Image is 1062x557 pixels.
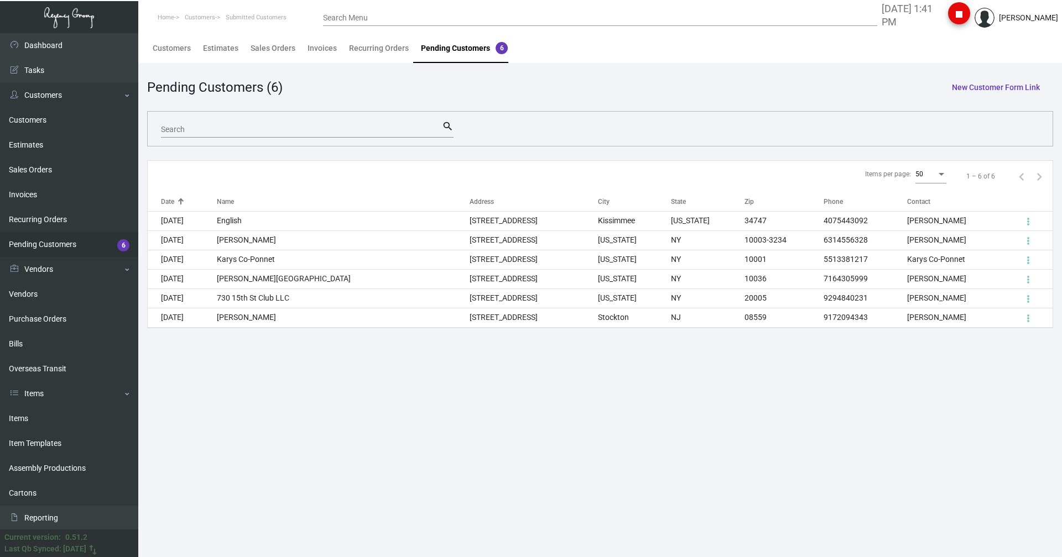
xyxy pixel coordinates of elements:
div: Phone [824,197,843,207]
td: [PERSON_NAME] [217,308,470,327]
button: Next page [1030,167,1048,185]
td: 4075443092 [824,211,907,230]
td: [PERSON_NAME] [907,288,1019,308]
div: City [598,197,671,207]
div: Contact [907,197,930,207]
span: 50 [915,170,923,178]
td: Karys Co-Ponnet [907,250,1019,269]
td: [PERSON_NAME] [907,269,1019,288]
div: Current version: [4,532,61,543]
div: Contact [907,197,1019,207]
td: Kissimmee [598,211,671,230]
td: [PERSON_NAME] [907,308,1019,327]
td: [US_STATE] [598,269,671,288]
td: [STREET_ADDRESS] [470,230,598,250]
button: New Customer Form Link [943,77,1049,97]
td: Karys Co-Ponnet [217,250,470,269]
td: [STREET_ADDRESS] [470,288,598,308]
button: Previous page [1013,167,1030,185]
div: Name [217,197,470,207]
div: Pending Customers (6) [147,77,283,97]
td: NJ [671,308,744,327]
td: NY [671,288,744,308]
td: [PERSON_NAME] [217,230,470,250]
td: 6314556328 [824,230,907,250]
button: stop [948,2,970,24]
div: Name [217,197,234,207]
td: [US_STATE] [598,288,671,308]
div: Phone [824,197,907,207]
td: [DATE] [148,211,217,230]
div: Pending Customers [421,43,508,54]
img: admin@bootstrapmaster.com [975,8,995,28]
td: 10036 [745,269,824,288]
td: 10003-3234 [745,230,824,250]
td: 730 15th St Club LLC [217,288,470,308]
td: English [217,211,470,230]
div: Customers [153,43,191,54]
td: [PERSON_NAME] [907,211,1019,230]
td: [STREET_ADDRESS] [470,269,598,288]
td: NY [671,230,744,250]
td: 34747 [745,211,824,230]
div: State [671,197,744,207]
div: Date [161,197,174,207]
td: [STREET_ADDRESS] [470,250,598,269]
td: [DATE] [148,250,217,269]
td: 08559 [745,308,824,327]
td: [US_STATE] [598,230,671,250]
td: [DATE] [148,230,217,250]
td: [STREET_ADDRESS] [470,308,598,327]
div: 1 – 6 of 6 [966,171,995,181]
td: [PERSON_NAME][GEOGRAPHIC_DATA] [217,269,470,288]
td: [US_STATE] [598,250,671,269]
td: NY [671,269,744,288]
div: Invoices [308,43,337,54]
div: Address [470,197,494,207]
td: [US_STATE] [671,211,744,230]
i: stop [952,8,966,21]
td: 5513381217 [824,250,907,269]
span: Home [158,14,174,21]
td: [DATE] [148,288,217,308]
td: [PERSON_NAME] [907,230,1019,250]
div: Last Qb Synced: [DATE] [4,543,86,555]
td: Stockton [598,308,671,327]
div: Sales Orders [251,43,295,54]
td: 7164305999 [824,269,907,288]
td: 10001 [745,250,824,269]
span: Submitted Customers [226,14,287,21]
div: City [598,197,610,207]
td: 9294840231 [824,288,907,308]
label: [DATE] 1:41 PM [882,2,940,29]
span: Customers [185,14,215,21]
span: New Customer Form Link [952,83,1040,92]
td: [DATE] [148,308,217,327]
div: Date [161,197,217,207]
div: Address [470,197,598,207]
div: [PERSON_NAME] [999,12,1058,24]
div: 0.51.2 [65,532,87,543]
div: Estimates [203,43,238,54]
div: Items per page: [865,169,911,179]
div: Zip [745,197,824,207]
td: [DATE] [148,269,217,288]
div: Zip [745,197,754,207]
td: NY [671,250,744,269]
div: Recurring Orders [349,43,409,54]
td: 20005 [745,288,824,308]
mat-select: Items per page: [915,171,946,178]
td: 9172094343 [824,308,907,327]
div: State [671,197,686,207]
mat-icon: search [442,120,454,133]
td: [STREET_ADDRESS] [470,211,598,230]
